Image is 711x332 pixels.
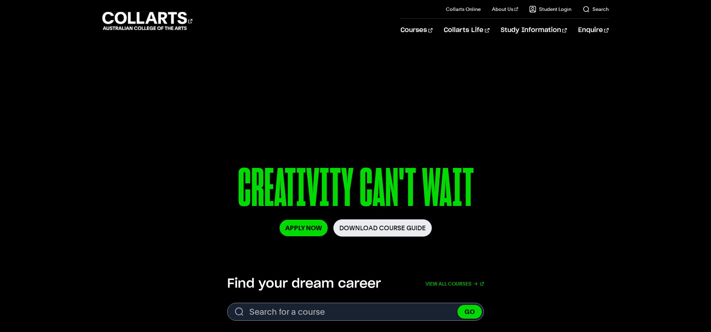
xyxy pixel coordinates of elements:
a: Apply Now [280,220,328,236]
a: Download Course Guide [333,219,432,237]
a: About Us [492,6,518,13]
a: Student Login [529,6,571,13]
div: Go to homepage [102,11,192,31]
input: Search for a course [227,303,484,321]
button: GO [457,305,482,319]
p: CREATIVITY CAN'T WAIT [163,161,548,219]
a: Collarts Online [446,6,481,13]
a: Search [583,6,609,13]
a: Collarts Life [444,19,489,42]
a: Courses [401,19,433,42]
a: View all courses [425,276,484,292]
a: Study Information [501,19,567,42]
form: Search [227,303,484,321]
a: Enquire [578,19,609,42]
h2: Find your dream career [227,276,381,292]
